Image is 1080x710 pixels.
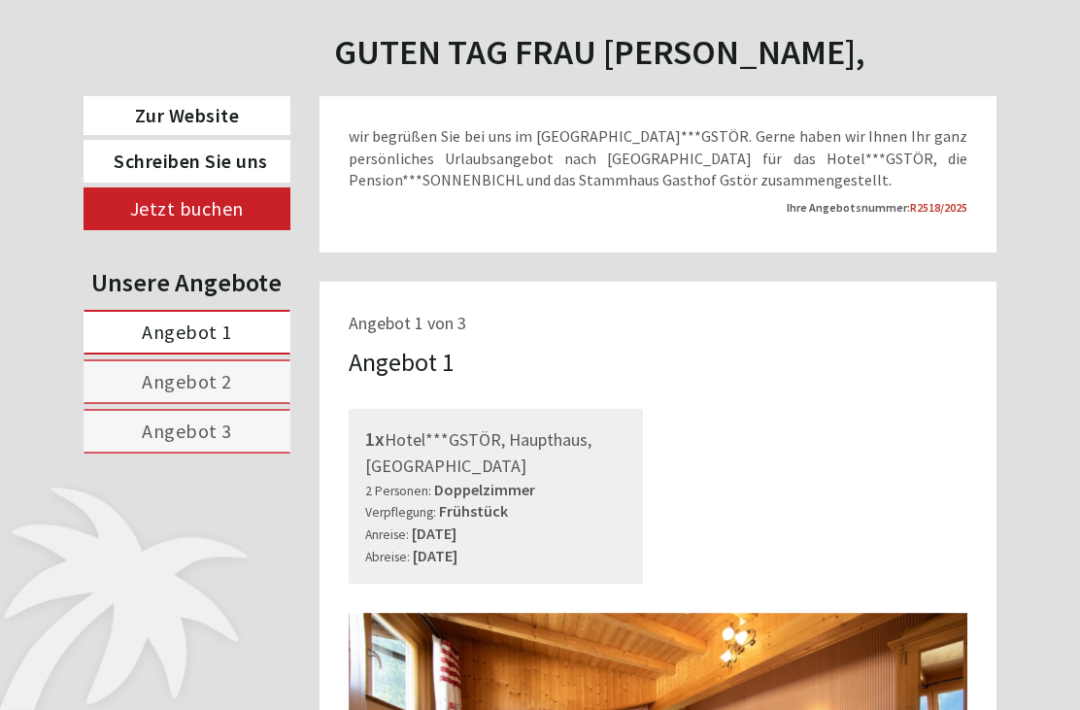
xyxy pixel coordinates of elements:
[787,200,967,215] strong: Ihre Angebotsnummer:
[365,425,627,478] div: Hotel***GSTÖR, Haupthaus, [GEOGRAPHIC_DATA]
[142,419,232,443] span: Angebot 3
[84,264,290,300] div: Unsere Angebote
[365,526,409,543] small: Anreise:
[29,94,299,108] small: 08:45
[84,96,290,136] a: Zur Website
[910,200,967,215] span: R2518/2025
[365,483,431,499] small: 2 Personen:
[365,504,436,521] small: Verpflegung:
[439,501,508,521] b: Frühstück
[494,503,620,546] button: Senden
[412,524,456,543] b: [DATE]
[15,52,309,112] div: Guten Tag, wie können wir Ihnen helfen?
[84,140,290,183] a: Schreiben Sie uns
[365,426,385,451] b: 1x
[365,549,410,565] small: Abreise:
[349,125,968,192] p: wir begrüßen Sie bei uns im [GEOGRAPHIC_DATA]***GSTÖR. Gerne haben wir Ihnen Ihr ganz persönliche...
[413,546,457,565] b: [DATE]
[275,15,345,48] div: [DATE]
[29,56,299,72] div: PALMENGARTEN Hotel GSTÖR
[84,187,290,230] a: Jetzt buchen
[334,33,865,72] h1: Guten Tag Frau [PERSON_NAME],
[349,312,466,334] span: Angebot 1 von 3
[142,320,232,344] span: Angebot 1
[434,480,535,499] b: Doppelzimmer
[142,369,232,393] span: Angebot 2
[349,344,455,380] div: Angebot 1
